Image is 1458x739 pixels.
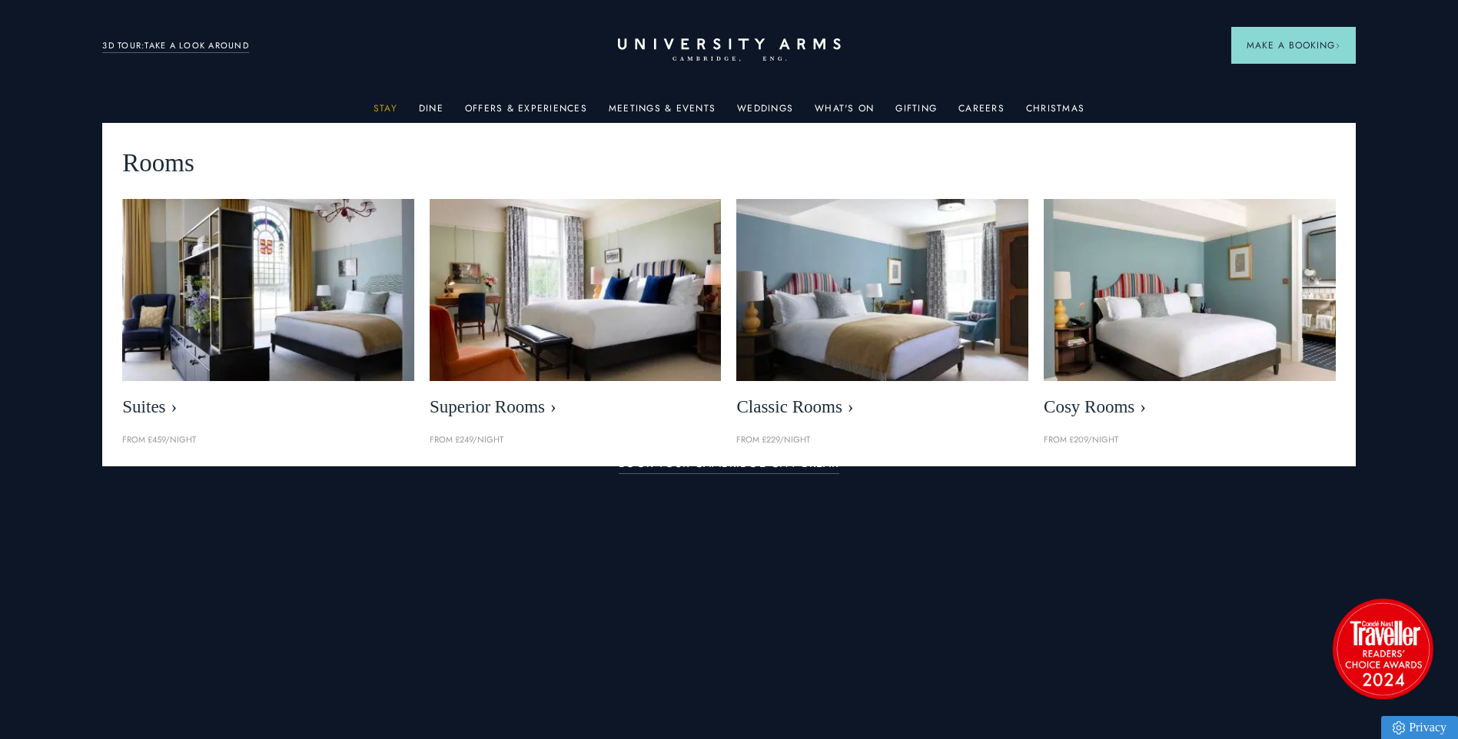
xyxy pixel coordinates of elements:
[122,143,194,184] span: Rooms
[609,103,716,123] a: Meetings & Events
[618,38,841,62] a: Home
[1335,43,1340,48] img: Arrow icon
[122,396,414,418] span: Suites
[430,433,722,447] p: From £249/night
[736,199,1028,426] a: image-7eccef6fe4fe90343db89eb79f703814c40db8b4-400x250-jpg Classic Rooms
[122,199,414,381] img: image-21e87f5add22128270780cf7737b92e839d7d65d-400x250-jpg
[895,103,937,123] a: Gifting
[736,396,1028,418] span: Classic Rooms
[737,103,793,123] a: Weddings
[122,199,414,426] a: image-21e87f5add22128270780cf7737b92e839d7d65d-400x250-jpg Suites
[1026,103,1084,123] a: Christmas
[430,199,722,426] a: image-5bdf0f703dacc765be5ca7f9d527278f30b65e65-400x250-jpg Superior Rooms
[1044,433,1336,447] p: From £209/night
[1381,716,1458,739] a: Privacy
[122,433,414,447] p: From £459/night
[1044,396,1336,418] span: Cosy Rooms
[1393,721,1405,734] img: Privacy
[1247,38,1340,52] span: Make a Booking
[1325,591,1440,706] img: image-2524eff8f0c5d55edbf694693304c4387916dea5-1501x1501-png
[736,433,1028,447] p: From £229/night
[958,103,1005,123] a: Careers
[1044,199,1336,426] a: image-0c4e569bfe2498b75de12d7d88bf10a1f5f839d4-400x250-jpg Cosy Rooms
[1044,199,1336,381] img: image-0c4e569bfe2498b75de12d7d88bf10a1f5f839d4-400x250-jpg
[736,199,1028,381] img: image-7eccef6fe4fe90343db89eb79f703814c40db8b4-400x250-jpg
[430,396,722,418] span: Superior Rooms
[102,39,249,53] a: 3D TOUR:TAKE A LOOK AROUND
[815,103,874,123] a: What's On
[374,103,397,123] a: Stay
[1231,27,1356,64] button: Make a BookingArrow icon
[465,103,587,123] a: Offers & Experiences
[419,103,443,123] a: Dine
[430,199,722,381] img: image-5bdf0f703dacc765be5ca7f9d527278f30b65e65-400x250-jpg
